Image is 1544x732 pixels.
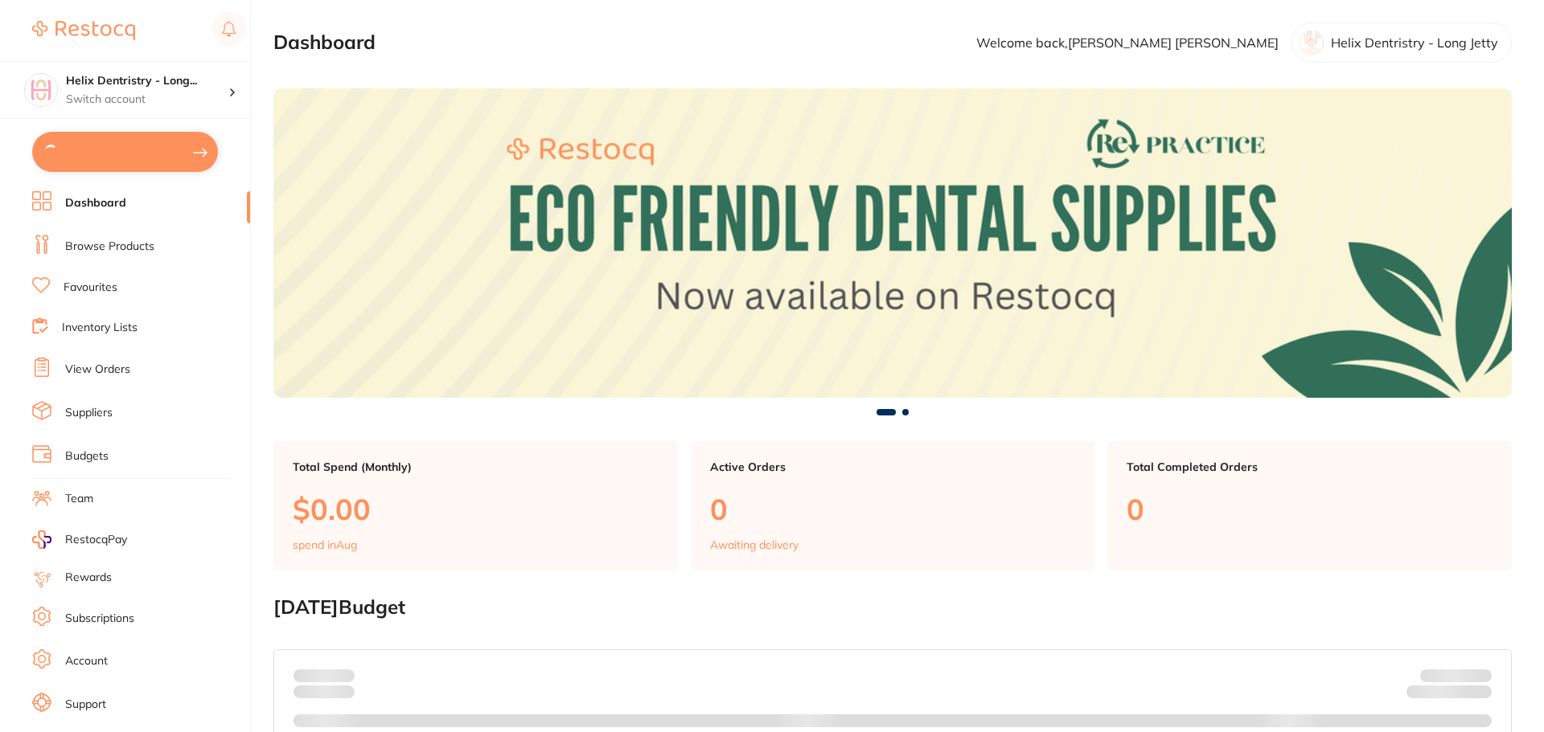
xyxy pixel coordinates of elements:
a: Dashboard [65,195,126,211]
p: Total Spend (Monthly) [293,460,659,473]
a: Account [65,653,108,669]
a: Subscriptions [65,611,134,627]
p: 0 [1127,493,1493,525]
p: Switch account [66,92,228,108]
img: Restocq Logo [32,21,135,40]
p: month [294,682,355,701]
a: Support [65,697,106,713]
p: 0 [710,493,1076,525]
a: Budgets [65,448,109,464]
a: Total Spend (Monthly)$0.00spend inAug [273,441,678,571]
strong: $NaN [1460,669,1492,683]
p: Helix Dentristry - Long Jetty [1331,35,1498,50]
img: RestocqPay [32,530,51,549]
a: Total Completed Orders0 [1107,441,1512,571]
p: Total Completed Orders [1127,460,1493,473]
p: Remaining: [1406,682,1492,701]
p: Active Orders [710,460,1076,473]
a: Inventory Lists [62,320,138,336]
a: View Orders [65,362,130,378]
a: Favourites [64,280,117,296]
a: RestocqPay [32,530,127,549]
span: RestocqPay [65,532,127,548]
a: Active Orders0Awaiting delivery [691,441,1095,571]
p: Budget: [1420,669,1492,682]
h4: Helix Dentristry - Long Jetty [66,73,228,89]
p: Spent: [294,669,355,682]
a: Restocq Logo [32,12,135,49]
p: spend in Aug [293,538,357,551]
h2: [DATE] Budget [273,596,1512,619]
strong: $0.00 [326,669,355,683]
a: Team [65,491,93,507]
a: Rewards [65,570,112,586]
p: Welcome back, [PERSON_NAME] [PERSON_NAME] [976,35,1279,50]
strong: $0.00 [1464,688,1492,702]
p: $0.00 [293,493,659,525]
p: Awaiting delivery [710,538,799,551]
a: Suppliers [65,405,113,421]
img: Helix Dentristry - Long Jetty [25,74,57,106]
a: Browse Products [65,239,154,255]
h2: Dashboard [273,31,376,54]
img: Dashboard [273,88,1512,398]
